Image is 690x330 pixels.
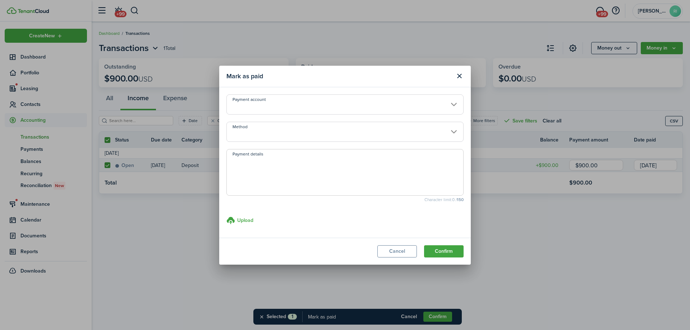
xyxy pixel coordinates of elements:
button: Cancel [377,245,417,257]
b: 150 [457,196,464,203]
button: Confirm [424,245,464,257]
small: Character limit: 0 / [226,197,464,202]
button: Close modal [453,70,465,82]
modal-title: Mark as paid [226,69,451,83]
h3: Upload [237,217,253,224]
